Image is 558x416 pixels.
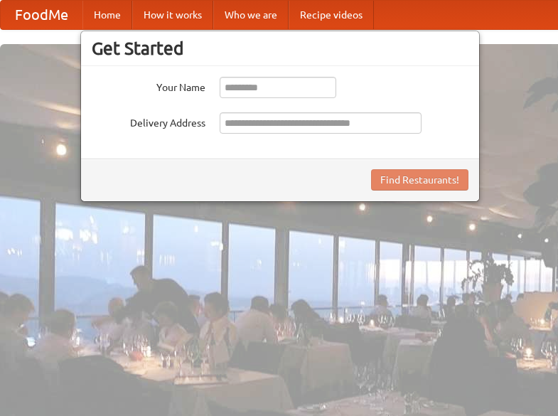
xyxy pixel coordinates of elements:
[82,1,132,29] a: Home
[213,1,289,29] a: Who we are
[92,38,468,59] h3: Get Started
[92,77,205,95] label: Your Name
[132,1,213,29] a: How it works
[92,112,205,130] label: Delivery Address
[371,169,468,191] button: Find Restaurants!
[289,1,374,29] a: Recipe videos
[1,1,82,29] a: FoodMe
